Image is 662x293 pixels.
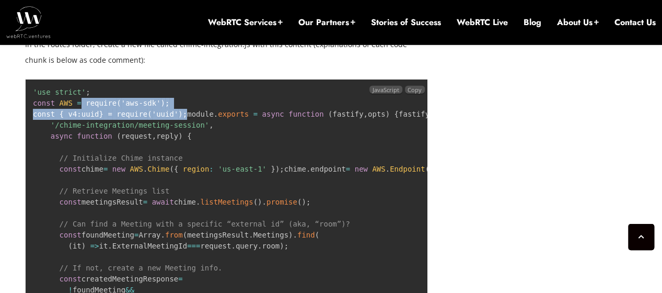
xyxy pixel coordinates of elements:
span: ; [284,242,288,250]
span: 'use strict' [33,88,86,96]
span: from [165,231,183,239]
span: ( [117,99,121,107]
span: exports [218,110,249,118]
span: = [143,198,147,206]
span: ( [328,110,332,118]
span: : [77,110,81,118]
span: === [187,242,200,250]
span: await [152,198,174,206]
span: Copy [408,86,422,94]
span: const [33,110,55,118]
span: . [258,242,262,250]
span: ) [178,132,182,140]
span: . [214,110,218,118]
span: 'us-east-1' [218,165,266,173]
span: = [253,110,258,118]
span: = [77,99,81,107]
span: , [152,132,156,140]
span: 'uuid' [152,110,179,118]
span: async [262,110,284,118]
button: Copy [405,86,425,94]
span: // Initialize Chime instance [60,154,183,162]
span: . [108,242,112,250]
span: { [394,110,398,118]
span: . [249,231,253,239]
span: : [209,165,213,173]
span: ) [288,231,293,239]
span: ) [280,242,284,250]
a: About Us [557,17,599,28]
p: In the routes folder, create a new file called chime-integration.js with this content (explanatio... [25,37,427,68]
span: } [99,110,103,118]
span: ) [161,99,165,107]
span: . [160,231,165,239]
span: => [90,242,99,250]
span: = [108,110,112,118]
span: . [262,198,266,206]
span: ( [297,198,301,206]
span: '/chime-integration/meeting-session' [51,121,209,129]
span: ; [86,88,90,96]
span: AWS Endpoint [372,165,425,173]
span: function [77,132,112,140]
a: WebRTC Live [457,17,508,28]
span: , [363,110,367,118]
span: = [178,275,182,283]
span: } [271,165,275,173]
span: ( [169,165,173,173]
span: ; [165,99,169,107]
span: ( [183,231,187,239]
span: async [51,132,73,140]
span: ( [425,165,429,173]
span: JavaScript [369,86,402,94]
span: // Can find a Meeting with a specific “external id” (aka, “room”)? [60,220,350,228]
span: listMeetings [200,198,253,206]
a: Stories of Success [371,17,441,28]
span: AWS [60,99,73,107]
span: . [143,165,147,173]
span: v4 [68,110,77,118]
a: WebRTC Services [208,17,283,28]
span: ) [301,198,306,206]
span: { [174,165,178,173]
span: function [288,110,323,118]
span: ; [306,198,310,206]
span: require [86,99,117,107]
span: . [231,242,235,250]
span: const [60,165,82,173]
a: Blog [524,17,541,28]
span: ) [82,242,86,250]
span: = [103,165,108,173]
span: require [117,110,147,118]
span: find [297,231,315,239]
span: , [209,121,213,129]
span: 'aws-sdk' [121,99,161,107]
span: const [33,99,55,107]
span: { [187,132,191,140]
span: . [196,198,200,206]
span: // Retrieve Meetings list [60,187,170,195]
span: region [183,165,210,173]
span: ; [183,110,187,118]
span: ( [68,242,72,250]
a: Our Partners [298,17,355,28]
span: // If not, create a new Meeting info. [60,264,223,272]
img: WebRTC.ventures [6,6,51,38]
span: = [134,231,138,239]
span: ) [258,198,262,206]
span: . [293,231,297,239]
span: = [346,165,350,173]
span: ( [253,198,258,206]
span: new [355,165,368,173]
span: ( [315,231,319,239]
span: . [306,165,310,173]
span: promise [266,198,297,206]
a: Contact Us [614,17,656,28]
span: ( [147,110,152,118]
span: ( [117,132,121,140]
span: ; [280,165,284,173]
span: . [386,165,390,173]
span: new [112,165,125,173]
span: AWS Chime [130,165,170,173]
span: ) [178,110,182,118]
